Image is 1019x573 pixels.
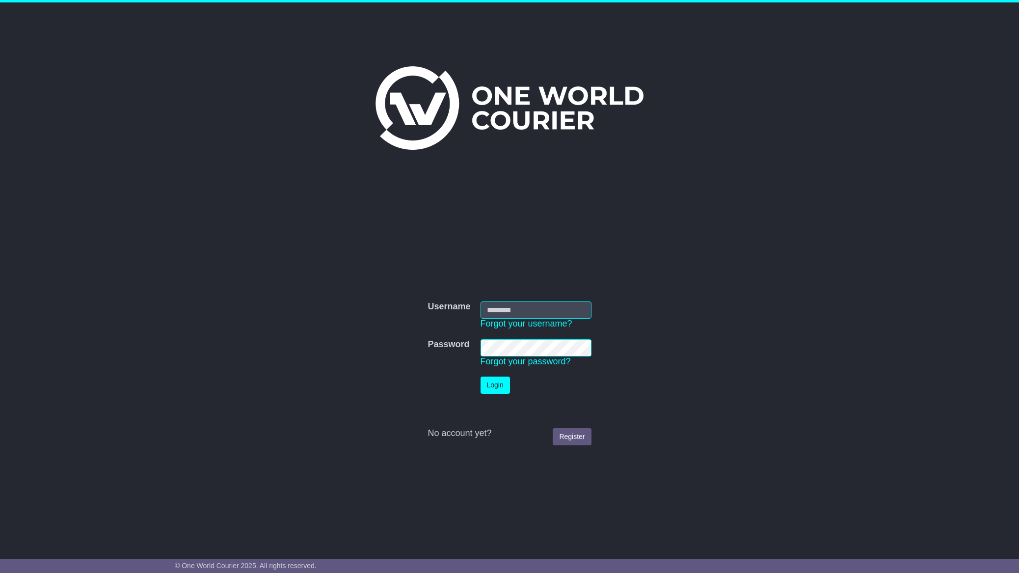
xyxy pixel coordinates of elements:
[375,66,644,150] img: One World
[428,339,469,350] label: Password
[175,562,317,570] span: © One World Courier 2025. All rights reserved.
[481,377,510,394] button: Login
[553,428,591,445] a: Register
[481,356,571,366] a: Forgot your password?
[428,428,591,439] div: No account yet?
[481,319,572,328] a: Forgot your username?
[428,301,470,312] label: Username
